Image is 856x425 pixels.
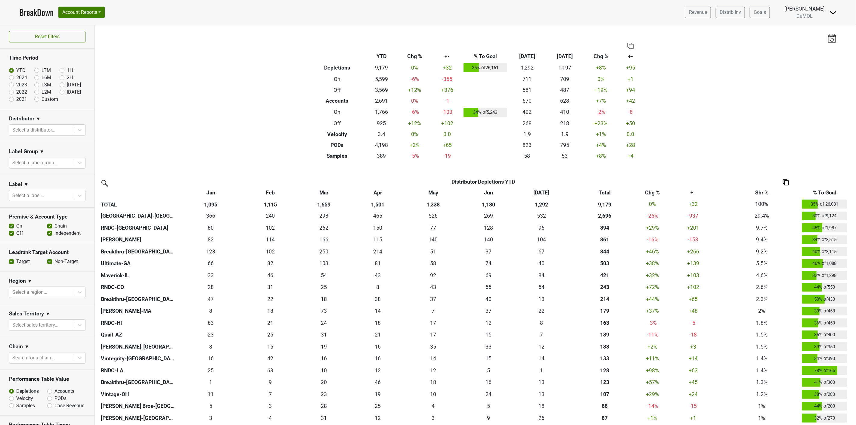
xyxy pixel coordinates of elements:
[464,224,514,232] div: 128
[619,150,643,161] td: +4
[296,269,352,281] td: 54.166
[642,234,663,246] td: -16 %
[796,13,813,19] span: DuMOL
[516,259,566,267] div: 40
[464,212,514,220] div: 269
[433,74,462,85] td: -355
[397,118,433,129] td: +12 %
[569,212,640,220] div: 2,696
[298,224,350,232] div: 262
[9,31,85,42] button: Reset filters
[464,283,514,291] div: 55
[464,259,514,267] div: 74
[723,187,800,198] th: Shr %: activate to sort column ascending
[298,248,350,256] div: 250
[619,51,643,62] th: +-
[619,74,643,85] td: +1
[515,234,568,246] td: 104.167
[723,198,800,210] td: 100%
[178,198,244,210] th: 1,095
[296,234,352,246] td: 166.334
[723,210,800,222] td: 29.4%
[16,258,30,265] label: Target
[569,236,640,244] div: 861
[298,283,350,291] div: 25
[54,395,67,402] label: PODs
[404,187,462,198] th: May: activate to sort column ascending
[642,269,663,281] td: +32 %
[298,236,350,244] div: 166
[179,259,242,267] div: 66
[783,179,789,185] img: Copy to clipboard
[464,248,514,256] div: 37
[9,148,38,155] h3: Label Group
[352,269,404,281] td: 42.5
[663,187,723,198] th: +-: activate to sort column ascending
[366,95,397,106] td: 2,691
[309,150,366,161] th: Samples
[568,234,642,246] th: 861.169
[54,222,67,230] label: Chain
[99,246,178,258] th: Breakthru-[GEOGRAPHIC_DATA]
[619,62,643,74] td: +95
[179,224,242,232] div: 80
[99,222,178,234] th: RNDC-[GEOGRAPHIC_DATA]
[397,51,433,62] th: Chg %
[54,388,74,395] label: Accounts
[42,81,51,88] label: L3M
[309,106,366,118] th: On
[546,85,584,95] td: 487
[665,224,722,232] div: +201
[54,230,81,237] label: Independent
[9,181,22,188] h3: Label
[9,249,85,256] h3: Leadrank Target Account
[397,95,433,106] td: 0 %
[404,198,462,210] th: 1,338
[353,271,403,279] div: 43
[99,178,109,188] img: filter
[39,148,44,155] span: ▼
[16,230,23,237] label: Off
[296,222,352,234] td: 261.5
[584,150,619,161] td: +8 %
[433,95,462,106] td: -1
[406,271,461,279] div: 92
[353,259,403,267] div: 81
[9,343,23,350] h3: Chain
[244,210,296,222] td: 240.1
[568,198,642,210] th: 9,179
[649,201,656,207] span: 0%
[515,258,568,270] td: 39.5
[569,259,640,267] div: 503
[433,150,462,161] td: -19
[508,129,546,140] td: 1.9
[642,246,663,258] td: +46 %
[546,51,584,62] th: [DATE]
[584,51,619,62] th: Chg %
[404,258,462,270] td: 57.66
[546,150,584,161] td: 53
[750,7,770,18] a: Goals
[584,106,619,118] td: -2 %
[9,116,34,122] h3: Distributor
[619,140,643,150] td: +28
[42,67,51,74] label: LTM
[366,129,397,140] td: 3.4
[508,95,546,106] td: 670
[508,85,546,95] td: 581
[24,181,29,188] span: ▼
[397,62,433,74] td: 0 %
[568,187,642,198] th: Total: activate to sort column ascending
[433,129,462,140] td: 0.0
[433,85,462,95] td: +376
[584,118,619,129] td: +23 %
[42,74,51,81] label: L6M
[309,140,366,150] th: PODs
[99,269,178,281] th: Maverick-IL
[642,187,663,198] th: Chg %: activate to sort column ascending
[244,269,296,281] td: 45.5
[397,74,433,85] td: -6 %
[352,187,404,198] th: Apr: activate to sort column ascending
[178,234,244,246] td: 81.668
[515,281,568,293] td: 53.5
